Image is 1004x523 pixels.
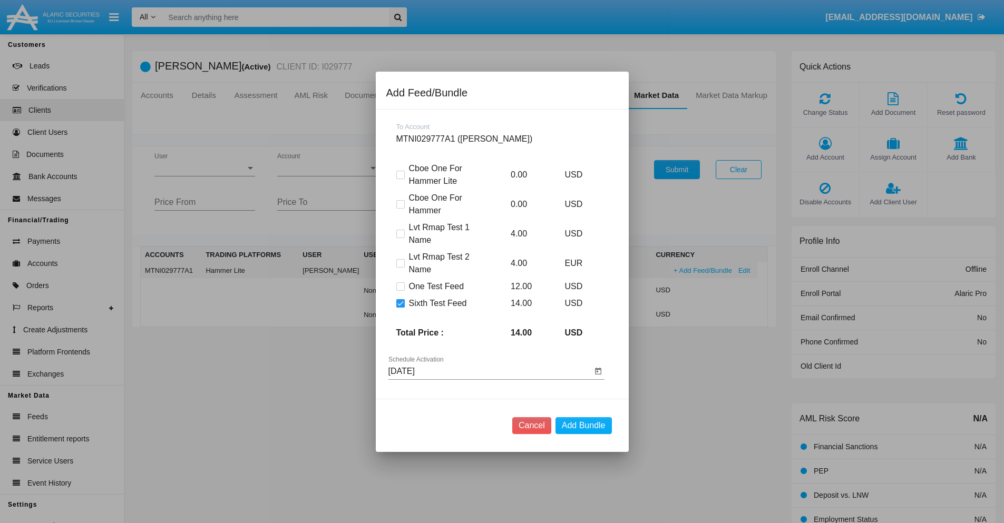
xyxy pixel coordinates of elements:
p: 0.00 [503,169,550,181]
span: Cboe One For Hammer [409,192,489,217]
span: MTNI029777A1 ([PERSON_NAME]) [396,134,533,143]
p: 14.00 [503,327,550,339]
p: USD [557,297,605,310]
p: EUR [557,257,605,270]
span: Lvt Rmap Test 2 Name [409,251,489,276]
p: 4.00 [503,257,550,270]
p: 12.00 [503,280,550,293]
span: Sixth Test Feed [409,297,467,310]
p: 4.00 [503,228,550,240]
span: To Account [396,123,430,131]
button: Cancel [512,417,551,434]
p: USD [557,169,605,181]
p: 14.00 [503,297,550,310]
p: USD [557,280,605,293]
p: 0.00 [503,198,550,211]
button: Open calendar [592,365,605,378]
p: USD [557,228,605,240]
p: USD [557,198,605,211]
span: Lvt Rmap Test 1 Name [409,221,489,246]
div: Add Feed/Bundle [386,84,618,101]
p: Total Price : [388,327,496,339]
span: One Test Feed [409,280,464,293]
button: Add Bundle [555,417,612,434]
p: USD [557,327,605,339]
span: Cboe One For Hammer Lite [409,162,489,188]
